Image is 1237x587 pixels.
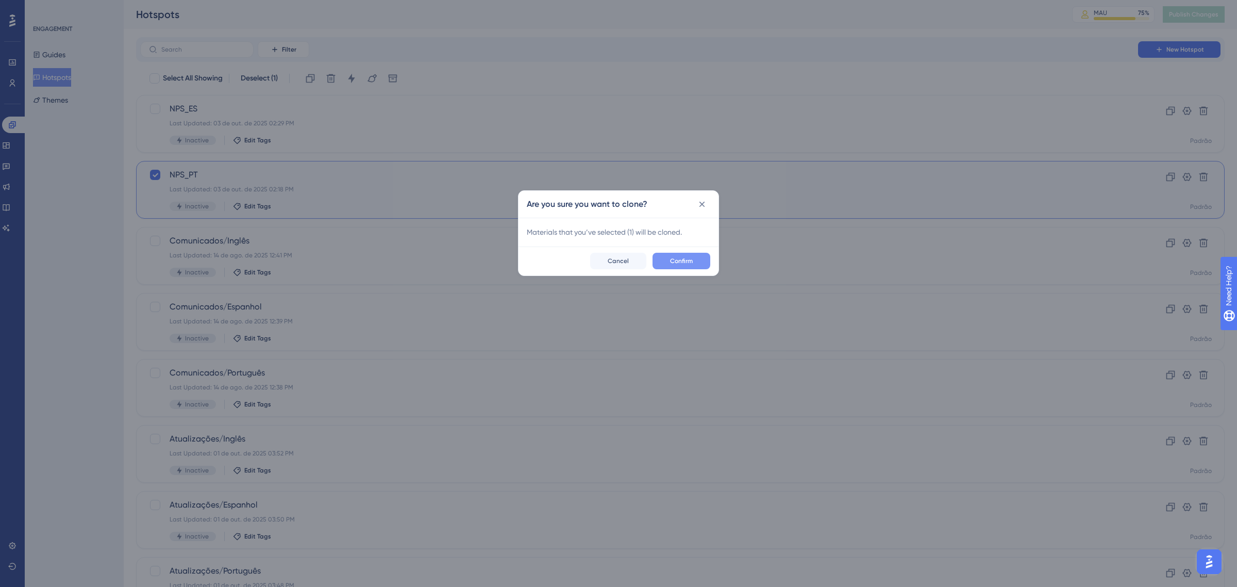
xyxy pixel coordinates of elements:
[670,257,693,265] span: Confirm
[608,257,629,265] span: Cancel
[527,198,647,210] h2: Are you sure you want to clone?
[24,3,64,15] span: Need Help?
[1194,546,1225,577] iframe: UserGuiding AI Assistant Launcher
[527,226,710,238] span: Materials that you’ve selected ( 1 ) will be cloned.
